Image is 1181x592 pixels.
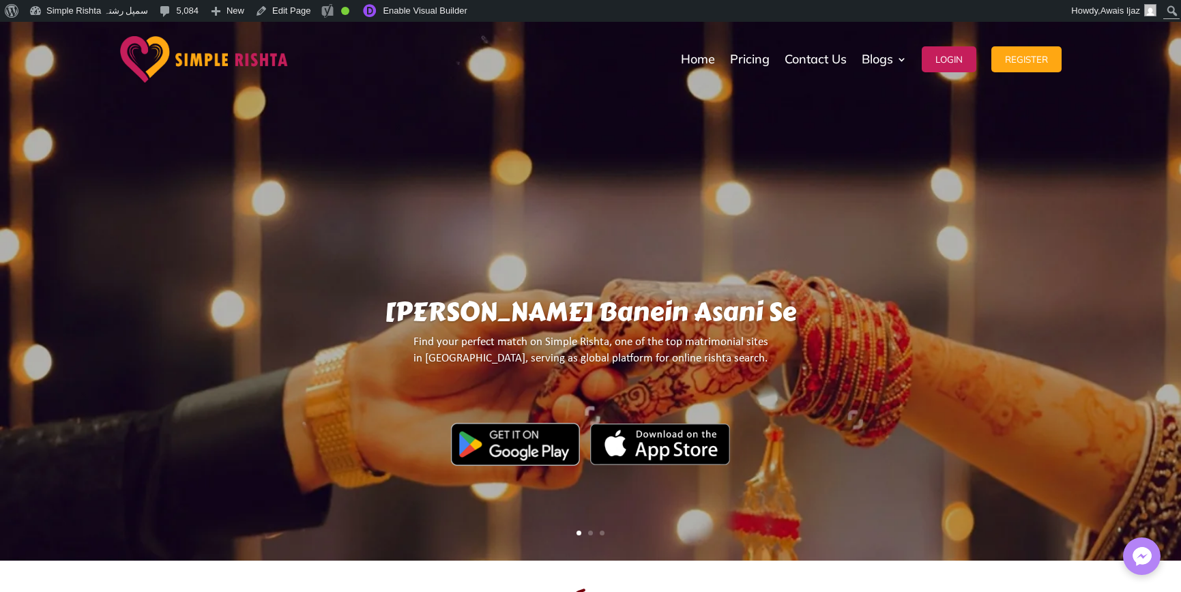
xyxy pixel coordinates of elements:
a: Login [922,25,976,93]
img: Google Play [451,423,580,465]
a: Contact Us [785,25,847,93]
button: Login [922,46,976,72]
img: Messenger [1128,543,1156,570]
a: 3 [600,531,604,535]
a: Home [681,25,715,93]
a: 2 [588,531,593,535]
a: 1 [577,531,581,535]
button: Register [991,46,1062,72]
p: Find your perfect match on Simple Rishta, one of the top matrimonial sites in [GEOGRAPHIC_DATA], ... [154,334,1027,379]
span: Awais Ijaz [1100,5,1140,16]
a: Pricing [730,25,770,93]
h1: [PERSON_NAME] Banein Asani Se [154,297,1027,334]
a: Register [991,25,1062,93]
a: Blogs [862,25,907,93]
div: Good [341,7,349,15]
